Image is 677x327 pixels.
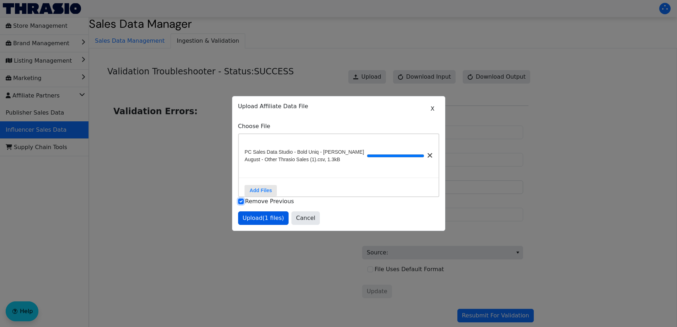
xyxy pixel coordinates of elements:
[431,105,435,113] span: X
[238,211,289,225] button: Upload(1 files)
[291,211,320,225] button: Cancel
[245,148,367,163] span: PC Sales Data Studio - Bold Uniq - [PERSON_NAME] August - Other Thrasio Sales (1).csv, 1.3kB
[296,214,315,222] span: Cancel
[243,214,284,222] span: Upload (1 files)
[245,185,277,196] label: Add Files
[426,102,439,116] button: X
[238,122,439,131] label: Choose File
[245,198,294,205] label: Remove Previous
[238,102,439,111] p: Upload Affiliate Data File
